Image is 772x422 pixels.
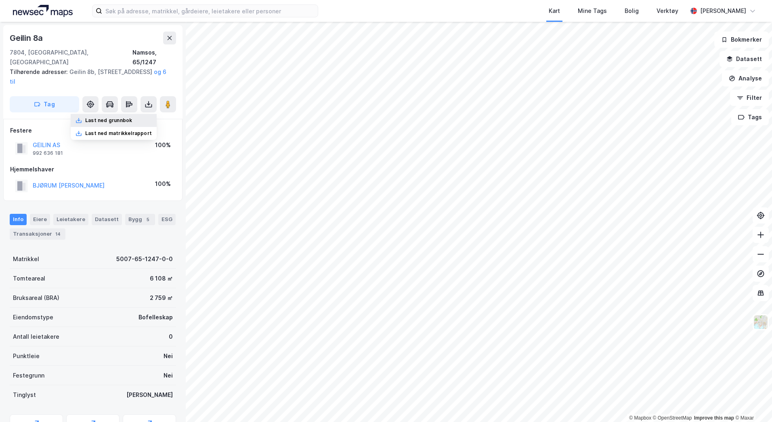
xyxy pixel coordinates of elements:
a: Improve this map [694,415,734,421]
div: Bolig [625,6,639,16]
div: 100% [155,179,171,189]
div: Verktøy [657,6,678,16]
span: Tilhørende adresser: [10,68,69,75]
div: Eiendomstype [13,312,53,322]
div: Geilin 8b, [STREET_ADDRESS] [10,67,170,87]
div: Hjemmelshaver [10,165,176,174]
div: Last ned grunnbok [85,117,132,124]
img: logo.a4113a55bc3d86da70a041830d287a7e.svg [13,5,73,17]
div: [PERSON_NAME] [700,6,746,16]
div: Punktleie [13,351,40,361]
div: Tomteareal [13,274,45,283]
button: Bokmerker [714,32,769,48]
div: Geilin 8a [10,32,44,44]
div: [PERSON_NAME] [126,390,173,400]
button: Datasett [720,51,769,67]
div: Leietakere [53,214,88,225]
div: Nei [164,351,173,361]
div: Kontrollprogram for chat [732,383,772,422]
div: 5 [144,215,152,224]
div: Bruksareal (BRA) [13,293,59,303]
div: 14 [54,230,62,238]
div: Nei [164,371,173,380]
div: 0 [169,332,173,342]
button: Filter [730,90,769,106]
button: Tag [10,96,79,112]
div: Transaksjoner [10,228,65,240]
a: OpenStreetMap [653,415,692,421]
div: 6 108 ㎡ [150,274,173,283]
div: 7804, [GEOGRAPHIC_DATA], [GEOGRAPHIC_DATA] [10,48,132,67]
div: Matrikkel [13,254,39,264]
div: Festegrunn [13,371,44,380]
div: 100% [155,140,171,150]
div: Festere [10,126,176,135]
button: Tags [731,109,769,125]
div: ESG [158,214,176,225]
div: Tinglyst [13,390,36,400]
div: Bofelleskap [138,312,173,322]
input: Søk på adresse, matrikkel, gårdeiere, leietakere eller personer [102,5,318,17]
a: Mapbox [629,415,651,421]
div: Eiere [30,214,50,225]
div: Antall leietakere [13,332,59,342]
iframe: Chat Widget [732,383,772,422]
div: Namsos, 65/1247 [132,48,176,67]
div: 2 759 ㎡ [150,293,173,303]
div: 5007-65-1247-0-0 [116,254,173,264]
div: Last ned matrikkelrapport [85,130,152,137]
div: 992 636 181 [33,150,63,156]
div: Mine Tags [578,6,607,16]
button: Analyse [722,70,769,87]
img: Z [753,314,768,330]
div: Datasett [92,214,122,225]
div: Kart [549,6,560,16]
div: Info [10,214,27,225]
div: Bygg [125,214,155,225]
